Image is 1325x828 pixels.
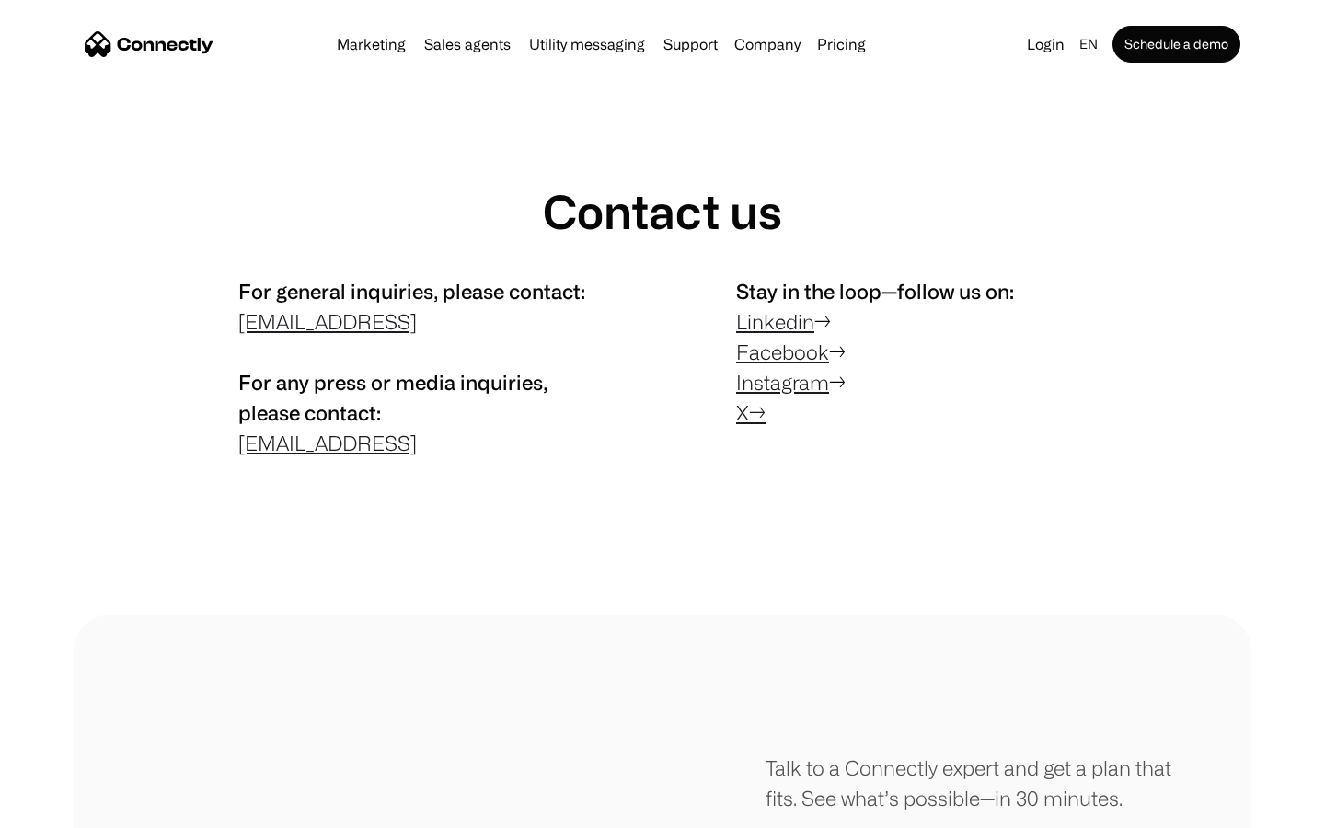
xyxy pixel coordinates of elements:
div: Company [734,31,801,57]
div: Talk to a Connectly expert and get a plan that fits. See what’s possible—in 30 minutes. [766,753,1178,813]
a: Marketing [329,37,413,52]
p: → → → [736,276,1087,428]
a: home [85,30,213,58]
a: Sales agents [417,37,518,52]
span: Stay in the loop—follow us on: [736,280,1014,303]
a: [EMAIL_ADDRESS] [238,431,417,454]
div: Company [729,31,806,57]
div: en [1072,31,1109,57]
a: Facebook [736,340,829,363]
span: For general inquiries, please contact: [238,280,585,303]
a: → [749,401,766,424]
a: Schedule a demo [1112,26,1240,63]
ul: Language list [37,796,110,822]
span: For any press or media inquiries, please contact: [238,371,547,424]
a: X [736,401,749,424]
aside: Language selected: English [18,794,110,822]
a: Pricing [810,37,873,52]
a: Instagram [736,371,829,394]
a: Utility messaging [522,37,652,52]
a: Login [1020,31,1072,57]
a: [EMAIL_ADDRESS] [238,310,417,333]
a: Linkedin [736,310,814,333]
h1: Contact us [543,184,782,239]
div: en [1079,31,1098,57]
a: Support [656,37,725,52]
